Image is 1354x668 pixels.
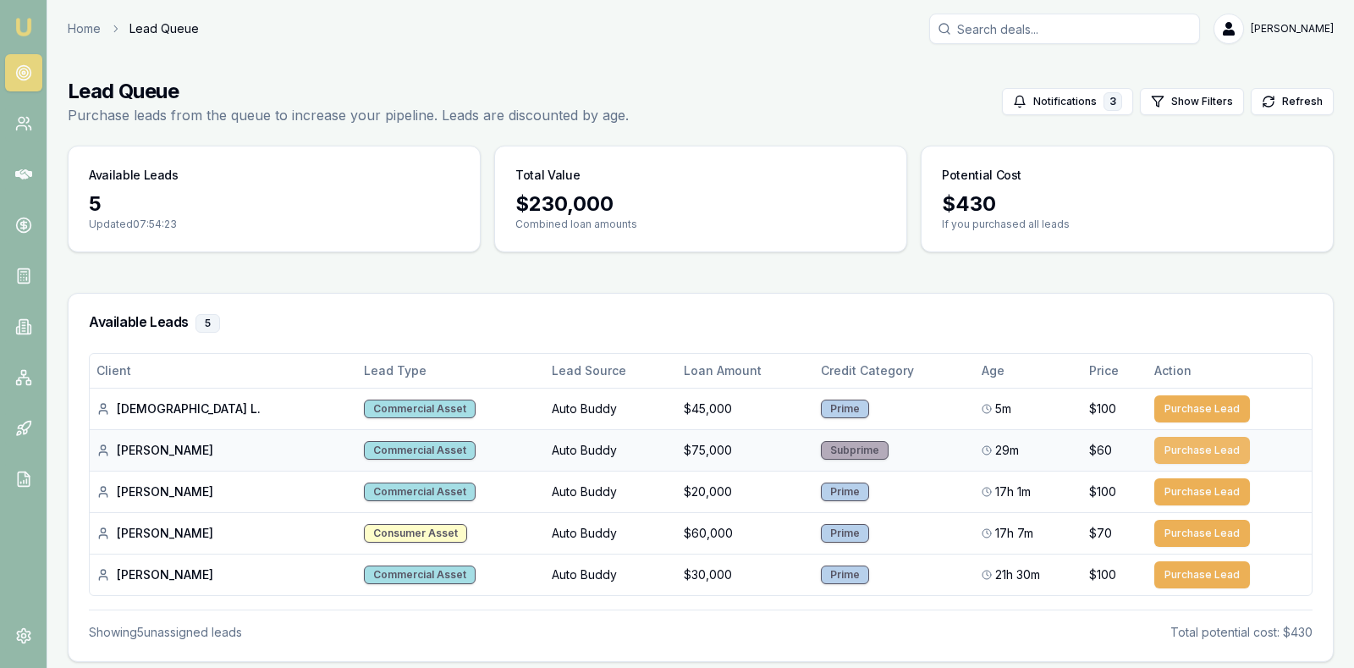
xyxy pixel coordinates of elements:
[1148,354,1312,388] th: Action
[364,483,476,501] div: Commercial Asset
[821,400,869,418] div: Prime
[1154,437,1250,464] button: Purchase Lead
[942,167,1021,184] h3: Potential Cost
[1154,561,1250,588] button: Purchase Lead
[195,314,220,333] div: 5
[995,483,1031,500] span: 17h 1m
[129,20,199,37] span: Lead Queue
[1154,478,1250,505] button: Purchase Lead
[545,354,677,388] th: Lead Source
[89,624,242,641] div: Showing 5 unassigned lead s
[96,525,350,542] div: [PERSON_NAME]
[545,512,677,554] td: Auto Buddy
[545,429,677,471] td: Auto Buddy
[1089,442,1112,459] span: $60
[995,400,1011,417] span: 5m
[545,471,677,512] td: Auto Buddy
[515,190,886,218] div: $ 230,000
[1089,483,1116,500] span: $100
[1082,354,1148,388] th: Price
[975,354,1083,388] th: Age
[1104,92,1122,111] div: 3
[68,78,629,105] h1: Lead Queue
[677,471,814,512] td: $20,000
[995,566,1040,583] span: 21h 30m
[1089,400,1116,417] span: $100
[929,14,1200,44] input: Search deals
[821,441,889,460] div: Subprime
[68,20,101,37] a: Home
[677,388,814,429] td: $45,000
[821,483,869,501] div: Prime
[677,512,814,554] td: $60,000
[515,167,580,184] h3: Total Value
[14,17,34,37] img: emu-icon-u.png
[90,354,357,388] th: Client
[1140,88,1244,115] button: Show Filters
[364,566,476,584] div: Commercial Asset
[1251,22,1334,36] span: [PERSON_NAME]
[1154,395,1250,422] button: Purchase Lead
[515,218,886,231] p: Combined loan amounts
[545,388,677,429] td: Auto Buddy
[942,190,1313,218] div: $ 430
[96,483,350,500] div: [PERSON_NAME]
[68,105,629,125] p: Purchase leads from the queue to increase your pipeline. Leads are discounted by age.
[821,524,869,543] div: Prime
[821,566,869,584] div: Prime
[89,314,1313,333] h3: Available Leads
[1251,88,1334,115] button: Refresh
[995,525,1033,542] span: 17h 7m
[677,554,814,595] td: $30,000
[357,354,545,388] th: Lead Type
[96,566,350,583] div: [PERSON_NAME]
[995,442,1019,459] span: 29m
[1002,88,1133,115] button: Notifications3
[96,442,350,459] div: [PERSON_NAME]
[1089,566,1116,583] span: $100
[942,218,1313,231] p: If you purchased all leads
[68,20,199,37] nav: breadcrumb
[677,354,814,388] th: Loan Amount
[89,167,179,184] h3: Available Leads
[364,441,476,460] div: Commercial Asset
[1170,624,1313,641] div: Total potential cost: $430
[364,400,476,418] div: Commercial Asset
[1089,525,1112,542] span: $70
[677,429,814,471] td: $75,000
[89,218,460,231] p: Updated 07:54:23
[89,190,460,218] div: 5
[545,554,677,595] td: Auto Buddy
[96,400,350,417] div: [DEMOGRAPHIC_DATA] L.
[814,354,974,388] th: Credit Category
[364,524,467,543] div: Consumer Asset
[1154,520,1250,547] button: Purchase Lead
